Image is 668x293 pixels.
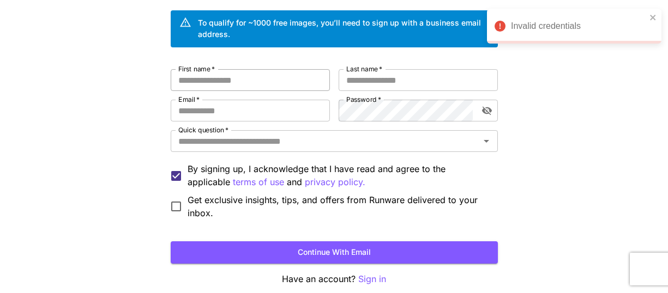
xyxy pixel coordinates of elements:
label: First name [178,64,215,74]
button: By signing up, I acknowledge that I have read and agree to the applicable and privacy policy. [233,175,284,189]
button: Continue with email [171,241,498,264]
label: Email [178,95,200,104]
button: close [649,13,657,22]
div: Invalid credentials [511,20,646,33]
label: Password [346,95,381,104]
div: To qualify for ~1000 free images, you’ll need to sign up with a business email address. [198,17,489,40]
p: terms of use [233,175,284,189]
button: By signing up, I acknowledge that I have read and agree to the applicable terms of use and [305,175,365,189]
p: privacy policy. [305,175,365,189]
p: By signing up, I acknowledge that I have read and agree to the applicable and [188,162,489,189]
button: Open [479,133,494,149]
button: toggle password visibility [477,101,497,120]
label: Last name [346,64,382,74]
button: Sign in [358,272,386,286]
label: Quick question [178,125,228,135]
span: Get exclusive insights, tips, and offers from Runware delivered to your inbox. [188,193,489,219]
p: Have an account? [171,272,498,286]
